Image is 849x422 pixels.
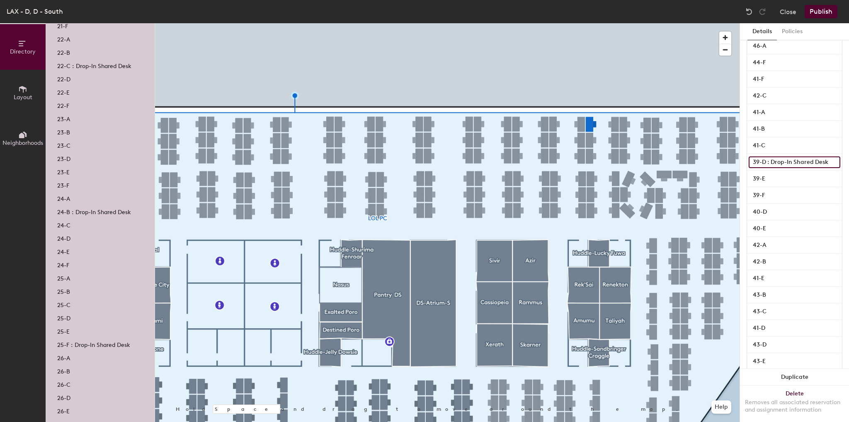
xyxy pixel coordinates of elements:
p: 23-B [57,127,70,136]
p: 22-D [57,73,70,83]
p: 21-F [57,20,68,30]
input: Unnamed desk [749,140,840,151]
p: 25-A [57,273,70,282]
button: Policies [777,23,808,40]
button: Details [747,23,777,40]
p: 26-D [57,392,70,402]
input: Unnamed desk [749,239,840,251]
button: Duplicate [740,369,849,385]
input: Unnamed desk [749,90,840,102]
p: 26-C [57,379,70,388]
button: DeleteRemoves all associated reservation and assignment information [740,385,849,422]
button: Help [711,400,731,414]
p: 22-B [57,47,70,56]
input: Unnamed desk [749,107,840,118]
button: Close [780,5,796,18]
p: 24-B : Drop-In Shared Desk [57,206,131,216]
p: 23-E [57,166,70,176]
span: Directory [10,48,36,55]
img: Redo [758,7,767,16]
p: 24-C [57,220,70,229]
input: Unnamed desk [749,322,840,334]
p: 23-C [57,140,70,149]
div: LAX - D, D - South [7,6,63,17]
p: 25-C [57,299,70,309]
input: Unnamed desk [749,57,840,68]
input: Unnamed desk [749,206,840,218]
input: Unnamed desk [749,156,840,168]
img: Undo [745,7,753,16]
p: 22-A [57,34,70,43]
p: 26-E [57,405,70,415]
input: Unnamed desk [749,306,840,317]
input: Unnamed desk [749,289,840,301]
input: Unnamed desk [749,273,840,284]
p: 22-F [57,100,69,110]
div: Removes all associated reservation and assignment information [745,399,844,414]
input: Unnamed desk [749,256,840,268]
p: 25-F : Drop-In Shared Desk [57,339,130,349]
p: 23-F [57,180,69,189]
p: 25-E [57,326,70,335]
p: 24-F [57,259,69,269]
p: 24-E [57,246,70,256]
span: Neighborhoods [2,139,43,146]
input: Unnamed desk [749,356,840,367]
input: Unnamed desk [749,40,840,52]
button: Publish [805,5,837,18]
input: Unnamed desk [749,123,840,135]
p: 23-D [57,153,70,163]
p: 25-D [57,312,70,322]
p: 23-A [57,113,70,123]
p: 24-A [57,193,70,202]
p: 26-A [57,352,70,362]
p: 24-D [57,233,70,242]
input: Unnamed desk [749,173,840,185]
p: 25-B [57,286,70,295]
input: Unnamed desk [749,190,840,201]
input: Unnamed desk [749,73,840,85]
p: 22-C : Drop-In Shared Desk [57,60,131,70]
span: Layout [14,94,32,101]
input: Unnamed desk [749,223,840,234]
p: 26-B [57,366,70,375]
input: Unnamed desk [749,339,840,351]
p: 22-E [57,87,70,96]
